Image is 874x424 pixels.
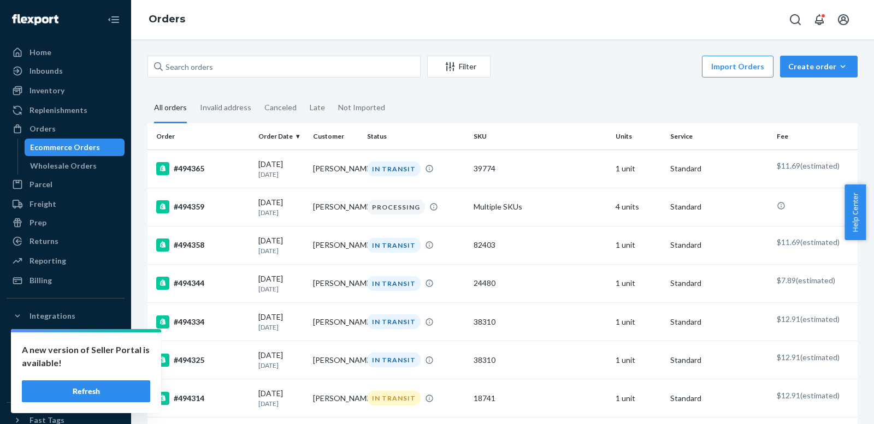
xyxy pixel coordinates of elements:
p: $7.89 [777,275,849,286]
a: Orders [7,120,125,138]
a: Prep [7,214,125,231]
td: [PERSON_NAME] [309,226,363,264]
a: Freight [7,195,125,213]
td: 1 unit [611,341,666,379]
div: Home [29,47,51,58]
td: 1 unit [611,264,666,302]
a: Billing [7,272,125,289]
div: Integrations [29,310,75,321]
button: Open Search Box [784,9,806,31]
a: Replenishments [7,101,125,119]
button: Close Navigation [103,9,125,31]
a: Shopify [7,344,125,362]
div: 38310 [474,355,607,366]
div: Canceled [264,93,297,122]
button: Open account menu [832,9,854,31]
div: Inbounds [29,65,63,76]
td: [PERSON_NAME] [309,264,363,302]
div: 38310 [474,316,607,327]
div: 82403 [474,240,607,250]
p: $12.91 [777,352,849,363]
p: [DATE] [258,208,304,217]
td: 1 unit [611,150,666,188]
p: Standard [670,201,768,212]
td: 4 units [611,188,666,226]
td: 1 unit [611,379,666,417]
p: $12.91 [777,314,849,325]
span: (estimated) [800,237,840,247]
p: A new version of Seller Portal is available! [22,343,150,369]
div: PROCESSING [367,200,425,214]
div: Parcel [29,179,52,190]
div: #494314 [156,392,250,405]
td: [PERSON_NAME] [309,150,363,188]
a: Ecommerce Orders [25,139,125,156]
div: [DATE] [258,388,304,408]
div: #494344 [156,277,250,290]
a: Inbounds [7,62,125,80]
div: [DATE] [258,350,304,370]
td: [PERSON_NAME] [309,379,363,417]
p: Standard [670,316,768,327]
p: Standard [670,163,768,174]
div: Filter [428,61,490,72]
p: Standard [670,393,768,404]
img: Flexport logo [12,14,58,25]
p: [DATE] [258,323,304,332]
p: Standard [670,278,768,289]
th: Order [147,123,254,150]
a: Home [7,44,125,61]
div: Freight [29,199,56,210]
a: Reporting [7,252,125,270]
p: Standard [670,355,768,366]
div: Orders [29,123,56,134]
button: Filter [427,56,491,77]
button: Refresh [22,380,150,402]
a: Parcel [7,176,125,193]
input: Search orders [147,56,421,77]
button: Import Orders [702,56,773,77]
p: [DATE] [258,246,304,255]
p: Standard [670,240,768,250]
a: Google [7,363,125,380]
div: Customer [313,132,359,141]
div: [DATE] [258,273,304,294]
div: Invalid address [200,93,251,122]
div: [DATE] [258,159,304,179]
ol: breadcrumbs [140,4,194,35]
span: (estimated) [796,276,835,285]
div: #494365 [156,162,250,175]
th: Order Date [254,123,309,150]
p: $12.91 [777,390,849,401]
th: Units [611,123,666,150]
span: (estimated) [800,353,840,362]
div: Reporting [29,255,66,266]
td: Multiple SKUs [469,188,611,226]
p: $11.69 [777,160,849,171]
th: Status [363,123,469,150]
a: Returns [7,232,125,250]
div: Create order [788,61,849,72]
td: [PERSON_NAME] [309,341,363,379]
a: Wholesale Orders [25,157,125,175]
span: (estimated) [800,391,840,400]
button: Open notifications [808,9,830,31]
div: 39774 [474,163,607,174]
div: 24480 [474,278,607,289]
button: Help Center [845,184,866,240]
a: Add Integration [7,385,125,398]
div: IN TRANSIT [367,162,421,176]
div: Replenishments [29,105,87,116]
div: Wholesale Orders [30,160,97,171]
div: [DATE] [258,235,304,255]
th: Fee [772,123,858,150]
p: [DATE] [258,284,304,294]
div: Late [310,93,325,122]
div: IN TRANSIT [367,353,421,367]
div: IN TRANSIT [367,391,421,405]
div: 18741 [474,393,607,404]
p: [DATE] [258,170,304,179]
button: Integrations [7,307,125,325]
td: [PERSON_NAME] [309,303,363,341]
